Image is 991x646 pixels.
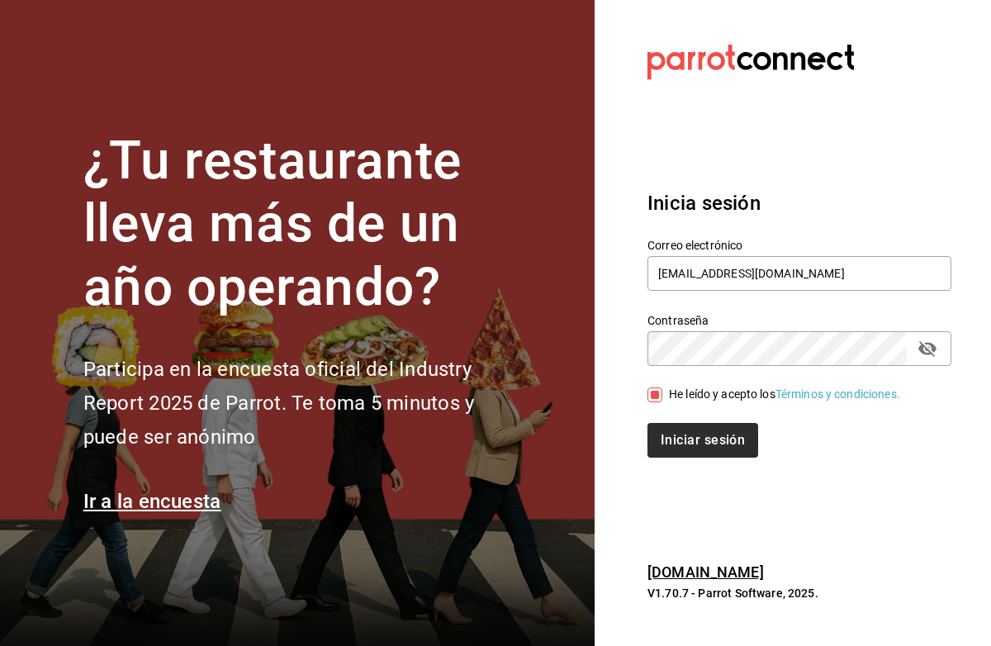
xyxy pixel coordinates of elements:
[647,563,764,581] a: [DOMAIN_NAME]
[647,585,951,601] p: V1.70.7 - Parrot Software, 2025.
[669,386,900,403] div: He leído y acepto los
[647,256,951,291] input: Ingresa tu correo electrónico
[647,188,951,218] h3: Inicia sesión
[647,423,758,458] button: Iniciar sesión
[83,130,529,320] h1: ¿Tu restaurante lleva más de un año operando?
[913,335,941,363] button: passwordField
[647,314,951,325] label: Contraseña
[775,387,900,401] a: Términos y condiciones.
[83,353,529,454] h2: Participa en la encuesta oficial del Industry Report 2025 de Parrot. Te toma 5 minutos y puede se...
[83,490,221,513] a: Ir a la encuesta
[647,239,951,250] label: Correo electrónico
